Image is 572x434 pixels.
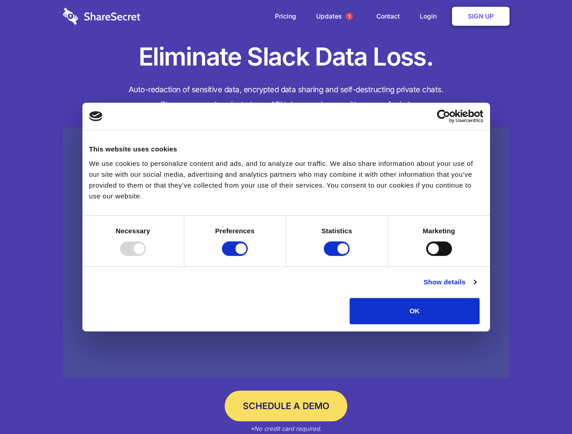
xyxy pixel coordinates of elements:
a: Schedule a Demo [225,391,347,421]
strong: Necessary [116,227,150,235]
a: Wistia video thumbnail [63,127,510,378]
a: Login [411,2,450,30]
a: Contact [367,2,409,30]
strong: Marketing [423,227,455,235]
button: OK [350,298,480,324]
h4: Auto-redaction of sensitive data, encrypted data sharing and self-destructing private chats. Shar... [63,82,510,112]
a: Pricing [266,2,305,30]
h1: Eliminate Slack Data Loss. [63,41,510,73]
img: logo-wordmark-white-trans-d4663122ce5f474addd5e946df7df03e33cb6a1c49d2221995e7729f52c070b2.svg [63,8,140,25]
strong: Statistics [322,227,352,235]
a: Usercentrics Cookiebot - opens in a new window [404,109,483,123]
strong: Preferences [215,227,255,235]
img: logo [89,111,103,121]
em: *No credit card required. [250,425,322,432]
span: 1 [346,13,353,20]
a: Sign Up [452,7,510,26]
div: We use cookies to personalize content and ads, and to analyze our traffic. We also share informat... [89,158,483,202]
a: Show details [423,277,476,288]
div: This website uses cookies [89,144,483,155]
